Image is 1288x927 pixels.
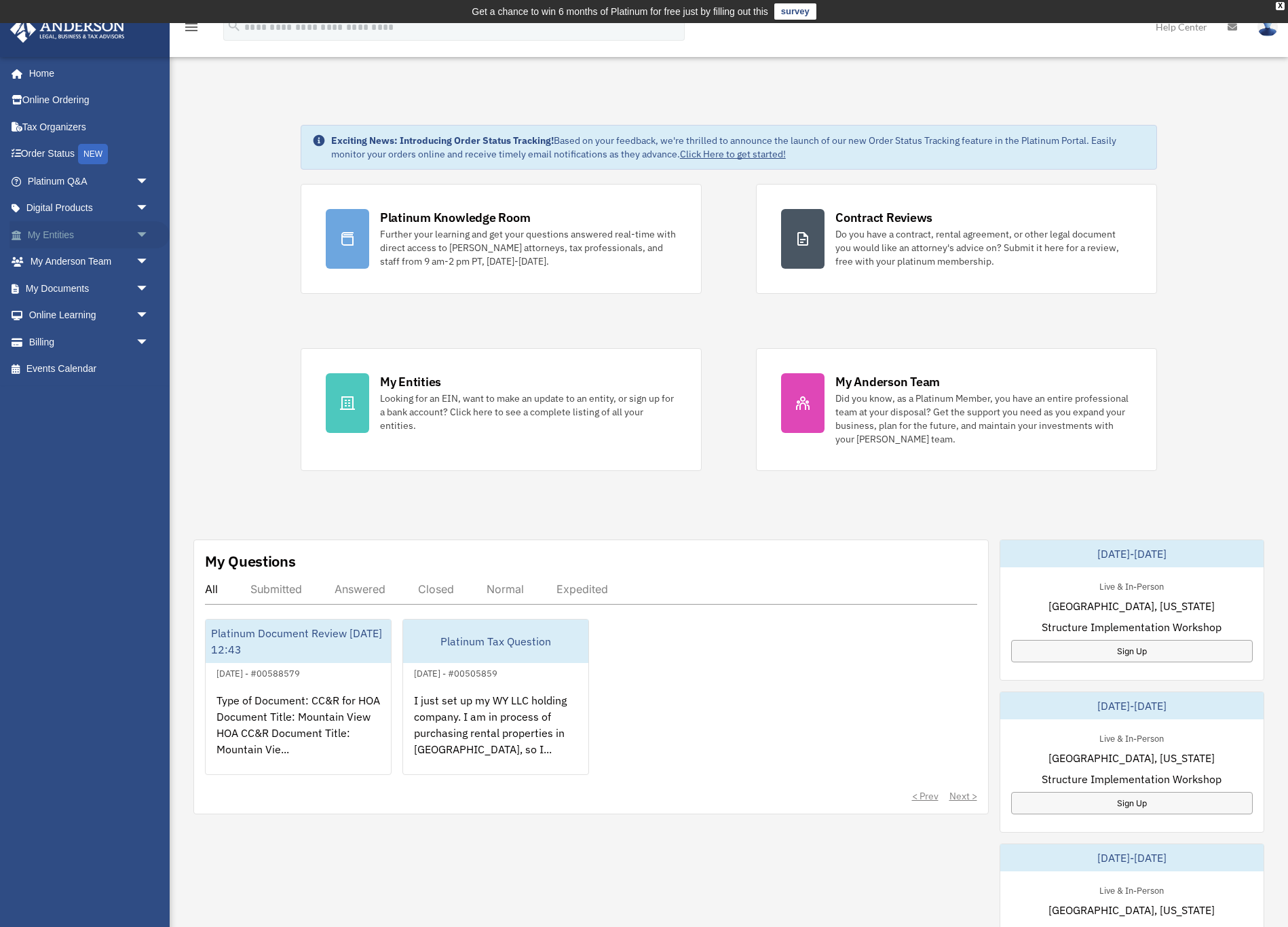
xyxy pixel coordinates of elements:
div: close [1276,2,1285,10]
span: [GEOGRAPHIC_DATA], [US_STATE] [1048,902,1215,918]
div: Did you know, as a Platinum Member, you have an entire professional team at your disposal? Get th... [835,392,1132,446]
div: Normal [487,582,524,596]
div: Live & In-Person [1088,578,1175,592]
div: Type of Document: CC&R for HOA Document Title: Mountain View HOA CC&R Document Title: Mountain Vi... [206,681,391,787]
div: My Entities [380,373,441,390]
a: Tax Organizers [10,113,170,140]
span: arrow_drop_down [136,275,163,303]
a: Sign Up [1011,640,1253,662]
a: menu [183,24,200,35]
div: I just set up my WY LLC holding company. I am in process of purchasing rental properties in [GEOG... [403,681,588,787]
div: Contract Reviews [835,209,932,226]
a: My Documentsarrow_drop_down [10,275,170,302]
a: Billingarrow_drop_down [10,328,170,356]
div: Based on your feedback, we're thrilled to announce the launch of our new Order Status Tracking fe... [331,134,1145,161]
a: My Anderson Team Did you know, as a Platinum Member, you have an entire professional team at your... [756,348,1157,471]
div: Closed [418,582,454,596]
i: menu [183,19,200,35]
a: My Entities Looking for an EIN, want to make an update to an entity, or sign up for a bank accoun... [301,348,702,471]
div: All [205,582,218,596]
span: arrow_drop_down [136,302,163,330]
div: Get a chance to win 6 months of Platinum for free just by filling out this [472,3,768,20]
span: Structure Implementation Workshop [1042,619,1221,635]
strong: Exciting News: Introducing Order Status Tracking! [331,134,554,147]
a: Events Calendar [10,356,170,383]
div: Live & In-Person [1088,882,1175,896]
div: Expedited [556,582,608,596]
a: Platinum Document Review [DATE] 12:43[DATE] - #00588579Type of Document: CC&R for HOA Document Ti... [205,619,392,775]
div: [DATE] - #00588579 [206,665,311,679]
div: [DATE]-[DATE] [1000,540,1264,567]
span: arrow_drop_down [136,195,163,223]
a: Digital Productsarrow_drop_down [10,195,170,222]
div: NEW [78,144,108,164]
div: [DATE] - #00505859 [403,665,508,679]
a: Platinum Knowledge Room Further your learning and get your questions answered real-time with dire... [301,184,702,294]
span: arrow_drop_down [136,328,163,356]
a: My Entitiesarrow_drop_down [10,221,170,248]
a: Sign Up [1011,792,1253,814]
a: Online Learningarrow_drop_down [10,302,170,329]
div: My Anderson Team [835,373,940,390]
div: Do you have a contract, rental agreement, or other legal document you would like an attorney's ad... [835,227,1132,268]
div: [DATE]-[DATE] [1000,692,1264,719]
div: [DATE]-[DATE] [1000,844,1264,871]
div: Looking for an EIN, want to make an update to an entity, or sign up for a bank account? Click her... [380,392,677,432]
span: [GEOGRAPHIC_DATA], [US_STATE] [1048,750,1215,766]
a: Contract Reviews Do you have a contract, rental agreement, or other legal document you would like... [756,184,1157,294]
span: arrow_drop_down [136,168,163,195]
a: My Anderson Teamarrow_drop_down [10,248,170,276]
img: User Pic [1257,17,1278,37]
a: survey [774,3,816,20]
a: Platinum Q&Aarrow_drop_down [10,168,170,195]
span: arrow_drop_down [136,248,163,276]
div: Further your learning and get your questions answered real-time with direct access to [PERSON_NAM... [380,227,677,268]
a: Click Here to get started! [680,148,786,160]
a: Home [10,60,163,87]
div: Platinum Document Review [DATE] 12:43 [206,620,391,663]
span: arrow_drop_down [136,221,163,249]
div: Answered [335,582,385,596]
div: Live & In-Person [1088,730,1175,744]
span: Structure Implementation Workshop [1042,771,1221,787]
div: Submitted [250,582,302,596]
a: Platinum Tax Question[DATE] - #00505859I just set up my WY LLC holding company. I am in process o... [402,619,589,775]
a: Order StatusNEW [10,140,170,168]
a: Online Ordering [10,87,170,114]
div: My Questions [205,551,296,571]
i: search [227,18,242,33]
img: Anderson Advisors Platinum Portal [6,16,129,43]
span: [GEOGRAPHIC_DATA], [US_STATE] [1048,598,1215,614]
div: Platinum Tax Question [403,620,588,663]
div: Platinum Knowledge Room [380,209,531,226]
